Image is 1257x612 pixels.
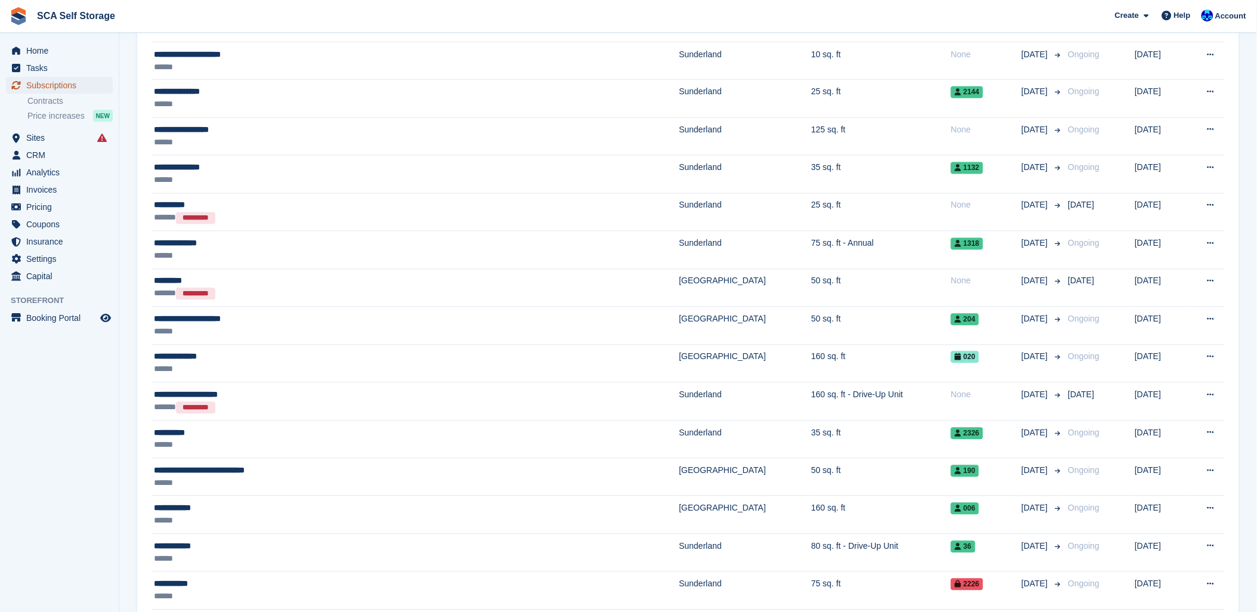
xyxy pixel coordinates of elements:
td: 80 sq. ft - Drive-Up Unit [811,534,951,571]
a: menu [6,164,113,181]
td: [DATE] [1135,231,1187,269]
td: 50 sq. ft [811,459,951,496]
td: Sunderland [679,572,811,610]
span: [DATE] [1021,351,1050,363]
a: menu [6,233,113,250]
span: [DATE] [1021,502,1050,515]
span: 2226 [951,579,983,591]
div: NEW [93,110,113,122]
td: [DATE] [1135,459,1187,496]
span: Coupons [26,216,98,233]
td: 125 sq. ft [811,118,951,155]
td: [DATE] [1135,307,1187,345]
td: 25 sq. ft [811,80,951,118]
span: [DATE] [1068,390,1094,400]
td: [GEOGRAPHIC_DATA] [679,496,811,534]
a: menu [6,60,113,76]
span: [DATE] [1021,86,1050,98]
span: [DATE] [1021,389,1050,401]
td: [DATE] [1135,496,1187,534]
td: [DATE] [1135,534,1187,571]
td: 160 sq. ft - Drive-Up Unit [811,383,951,421]
span: Storefront [11,295,119,307]
td: Sunderland [679,383,811,421]
span: Sites [26,129,98,146]
td: Sunderland [679,118,811,155]
td: Sunderland [679,156,811,193]
td: [DATE] [1135,193,1187,231]
a: menu [6,251,113,267]
td: Sunderland [679,421,811,458]
td: Sunderland [679,80,811,118]
span: Ongoing [1068,542,1100,551]
a: SCA Self Storage [32,6,120,26]
td: 75 sq. ft - Annual [811,231,951,269]
span: Invoices [26,181,98,198]
a: Preview store [98,311,113,325]
span: Ongoing [1068,428,1100,438]
span: [DATE] [1021,427,1050,440]
td: Sunderland [679,193,811,231]
span: [DATE] [1021,540,1050,553]
span: 1318 [951,238,983,250]
a: menu [6,268,113,285]
a: menu [6,77,113,94]
a: menu [6,181,113,198]
span: Tasks [26,60,98,76]
a: menu [6,42,113,59]
span: 204 [951,314,979,326]
td: 25 sq. ft [811,193,951,231]
td: 10 sq. ft [811,42,951,80]
span: 190 [951,465,979,477]
span: Booking Portal [26,310,98,326]
td: [GEOGRAPHIC_DATA] [679,307,811,345]
td: [GEOGRAPHIC_DATA] [679,459,811,496]
span: Ongoing [1068,466,1100,475]
img: Kelly Neesham [1202,10,1213,21]
span: Insurance [26,233,98,250]
div: None [951,275,1021,288]
span: 2326 [951,428,983,440]
span: Pricing [26,199,98,215]
span: [DATE] [1021,199,1050,212]
span: Ongoing [1068,87,1100,97]
span: [DATE] [1021,313,1050,326]
span: 006 [951,503,979,515]
td: Sunderland [679,534,811,571]
span: Ongoing [1068,50,1100,59]
span: Help [1174,10,1191,21]
span: Home [26,42,98,59]
span: 1132 [951,162,983,174]
span: [DATE] [1068,200,1094,210]
span: Ongoing [1068,239,1100,248]
span: Subscriptions [26,77,98,94]
td: [GEOGRAPHIC_DATA] [679,269,811,307]
td: [DATE] [1135,118,1187,155]
span: Ongoing [1068,163,1100,172]
span: Create [1115,10,1139,21]
td: 50 sq. ft [811,307,951,345]
span: 020 [951,351,979,363]
td: [DATE] [1135,156,1187,193]
span: [DATE] [1021,237,1050,250]
span: Ongoing [1068,503,1100,513]
td: 160 sq. ft [811,496,951,534]
span: Price increases [27,110,85,122]
a: menu [6,147,113,163]
span: [DATE] [1021,124,1050,137]
span: Ongoing [1068,125,1100,135]
i: Smart entry sync failures have occurred [97,133,107,143]
td: [DATE] [1135,572,1187,610]
a: Price increases NEW [27,109,113,122]
div: None [951,199,1021,212]
a: menu [6,216,113,233]
td: [DATE] [1135,269,1187,307]
td: 75 sq. ft [811,572,951,610]
span: 36 [951,541,975,553]
td: Sunderland [679,231,811,269]
a: menu [6,129,113,146]
td: [DATE] [1135,383,1187,421]
a: menu [6,199,113,215]
a: Contracts [27,95,113,107]
span: CRM [26,147,98,163]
